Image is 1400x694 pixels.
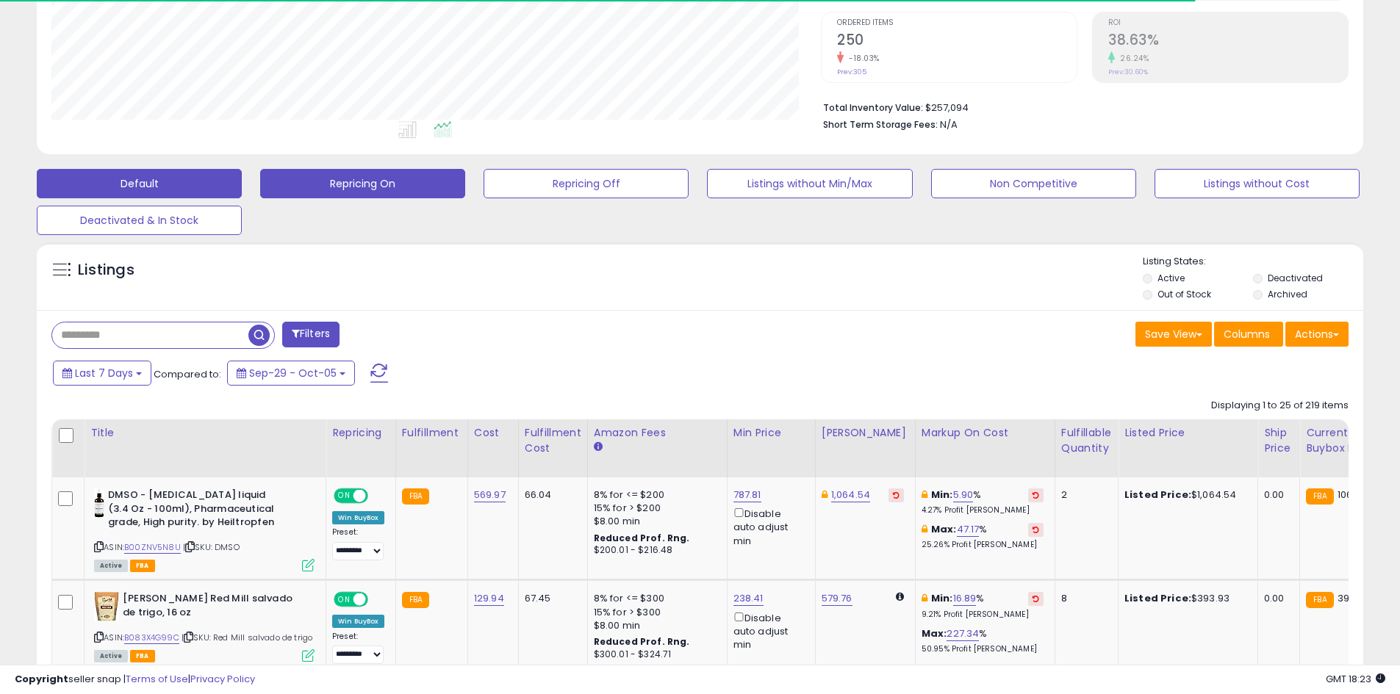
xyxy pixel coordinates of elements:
[366,593,390,606] span: OFF
[922,626,947,640] b: Max:
[525,488,576,502] div: 66.04
[1115,53,1149,64] small: 26.24%
[249,366,337,380] span: Sep-29 - Oct-05
[1157,288,1211,300] label: Out of Stock
[922,610,1044,620] p: 9.21% Profit [PERSON_NAME]
[1306,425,1382,456] div: Current Buybox Price
[931,169,1136,198] button: Non Competitive
[1264,592,1288,605] div: 0.00
[474,488,506,502] a: 569.97
[332,527,384,560] div: Preset:
[707,169,912,198] button: Listings without Min/Max
[1338,488,1374,502] span: 1064.54
[594,425,721,441] div: Amazon Fees
[124,632,179,644] a: B083X4G99C
[474,591,504,606] a: 129.94
[1155,169,1360,198] button: Listings without Cost
[1061,425,1112,456] div: Fulfillable Quantity
[282,322,340,347] button: Filters
[37,206,242,235] button: Deactivated & In Stock
[474,425,512,441] div: Cost
[823,118,938,131] b: Short Term Storage Fees:
[1157,272,1185,284] label: Active
[844,53,880,64] small: -18.03%
[1285,322,1349,347] button: Actions
[837,19,1077,27] span: Ordered Items
[1124,592,1246,605] div: $393.93
[922,627,1044,654] div: %
[130,650,155,662] span: FBA
[332,511,384,524] div: Win BuyBox
[94,592,119,621] img: 518DbMdJCzL._SL40_.jpg
[957,522,980,537] a: 47.17
[332,425,390,441] div: Repricing
[931,522,957,536] b: Max:
[402,425,462,441] div: Fulfillment
[594,592,716,605] div: 8% for <= $300
[931,488,953,502] b: Min:
[124,541,181,554] a: B00ZNV5N8U
[940,118,958,131] span: N/A
[108,488,287,533] b: DMSO - [MEDICAL_DATA] liquid (3.4 Oz - 100ml), Pharmaceutical grade, High purity. by Heiltropfen
[822,425,909,441] div: [PERSON_NAME]
[332,632,384,665] div: Preset:
[953,591,977,606] a: 16.89
[402,592,429,608] small: FBA
[332,615,384,628] div: Win BuyBox
[594,544,716,557] div: $200.01 - $216.48
[922,425,1049,441] div: Markup on Cost
[1108,19,1348,27] span: ROI
[1264,488,1288,502] div: 0.00
[594,648,716,661] div: $300.01 - $324.71
[1214,322,1283,347] button: Columns
[402,488,429,505] small: FBA
[123,592,301,623] b: [PERSON_NAME] Red Mill salvado de trigo, 16 oz
[822,591,852,606] a: 579.76
[1135,322,1212,347] button: Save View
[594,502,716,515] div: 15% for > $200
[1268,288,1307,300] label: Archived
[335,593,353,606] span: ON
[733,505,804,548] div: Disable auto adjust min
[130,560,155,572] span: FBA
[183,541,240,553] span: | SKU: DMSO
[922,488,1044,516] div: %
[366,490,390,502] span: OFF
[594,488,716,502] div: 8% for <= $200
[154,367,221,381] span: Compared to:
[823,101,923,114] b: Total Inventory Value:
[733,610,804,652] div: Disable auto adjust min
[1306,488,1333,505] small: FBA
[931,591,953,605] b: Min:
[915,419,1055,477] th: The percentage added to the cost of goods (COGS) that forms the calculator for Min & Max prices.
[733,425,809,441] div: Min Price
[922,592,1044,619] div: %
[922,523,1044,550] div: %
[94,592,315,660] div: ASIN:
[594,635,690,648] b: Reduced Prof. Rng.
[78,260,134,281] h5: Listings
[126,672,188,686] a: Terms of Use
[90,425,320,441] div: Title
[837,32,1077,51] h2: 250
[75,366,133,380] span: Last 7 Days
[15,673,255,687] div: seller snap | |
[1264,425,1293,456] div: Ship Price
[823,98,1338,115] li: $257,094
[1224,327,1270,341] span: Columns
[922,644,1044,654] p: 50.95% Profit [PERSON_NAME]
[947,626,979,641] a: 227.34
[837,68,866,76] small: Prev: 305
[1143,255,1363,269] p: Listing States:
[182,632,312,643] span: | SKU: Red Mill salvado de trigo
[922,540,1044,550] p: 25.26% Profit [PERSON_NAME]
[733,488,761,502] a: 787.81
[94,650,128,662] span: All listings currently available for purchase on Amazon
[1211,399,1349,413] div: Displaying 1 to 25 of 219 items
[1124,425,1252,441] div: Listed Price
[1108,68,1148,76] small: Prev: 30.60%
[525,425,581,456] div: Fulfillment Cost
[1061,488,1107,502] div: 2
[15,672,68,686] strong: Copyright
[190,672,255,686] a: Privacy Policy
